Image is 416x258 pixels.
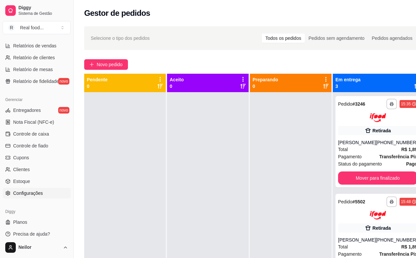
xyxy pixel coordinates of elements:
a: DiggySistema de Gestão [3,3,71,18]
a: Clientes [3,164,71,175]
div: 15:48 [401,199,411,204]
span: Clientes [13,166,30,173]
span: Total [338,146,348,153]
span: R [8,24,15,31]
div: [PERSON_NAME] [338,139,376,146]
span: Status do pagamento [338,160,382,168]
button: Select a team [3,21,71,34]
a: Controle de caixa [3,129,71,139]
span: Relatório de mesas [13,66,53,73]
span: Configurações [13,190,43,196]
a: Relatório de clientes [3,52,71,63]
span: Pedido [338,101,353,107]
a: Relatórios de vendas [3,40,71,51]
a: Cupons [3,152,71,163]
span: Sistema de Gestão [18,11,68,16]
p: 0 [253,83,278,90]
span: Controle de fiado [13,142,48,149]
img: ifood [370,211,386,220]
span: Precisa de ajuda? [13,231,50,237]
a: Relatório de mesas [3,64,71,75]
img: ifood [370,113,386,122]
span: Novo pedido [97,61,123,68]
a: Controle de fiado [3,141,71,151]
div: Real food ... [20,24,44,31]
strong: # 3246 [353,101,365,107]
span: Estoque [13,178,30,185]
span: Pagamento [338,153,362,160]
span: Pedido [338,199,353,204]
span: Total [338,243,348,250]
span: Selecione o tipo dos pedidos [91,35,150,42]
strong: # 5502 [353,199,365,204]
a: Precisa de ajuda? [3,229,71,239]
div: Gerenciar [3,94,71,105]
a: Relatório de fidelidadenovo [3,76,71,87]
span: Controle de caixa [13,131,49,137]
span: Nota Fiscal (NFC-e) [13,119,54,125]
a: Estoque [3,176,71,187]
span: Diggy [18,5,68,11]
p: Aceito [170,76,184,83]
a: Nota Fiscal (NFC-e) [3,117,71,127]
span: Relatórios de vendas [13,42,57,49]
div: Pedidos agendados [368,34,416,43]
h2: Gestor de pedidos [84,8,150,18]
div: [PERSON_NAME] [338,237,376,243]
button: Novo pedido [84,59,128,70]
button: Neilor [3,240,71,255]
a: Configurações [3,188,71,198]
p: Pendente [87,76,108,83]
div: Diggy [3,206,71,217]
span: Relatório de fidelidade [13,78,59,85]
p: 0 [87,83,108,90]
p: 3 [335,83,360,90]
a: Entregadoresnovo [3,105,71,116]
span: Pagamento [338,250,362,258]
a: Planos [3,217,71,227]
span: Planos [13,219,27,225]
div: Todos os pedidos [262,34,305,43]
div: Pedidos sem agendamento [305,34,368,43]
div: Retirada [373,127,391,134]
p: Em entrega [335,76,360,83]
span: Entregadores [13,107,41,114]
span: plus [89,62,94,67]
p: Preparando [253,76,278,83]
span: Neilor [18,245,60,250]
span: Cupons [13,154,29,161]
p: 0 [170,83,184,90]
div: 15:35 [401,101,411,107]
span: Relatório de clientes [13,54,55,61]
